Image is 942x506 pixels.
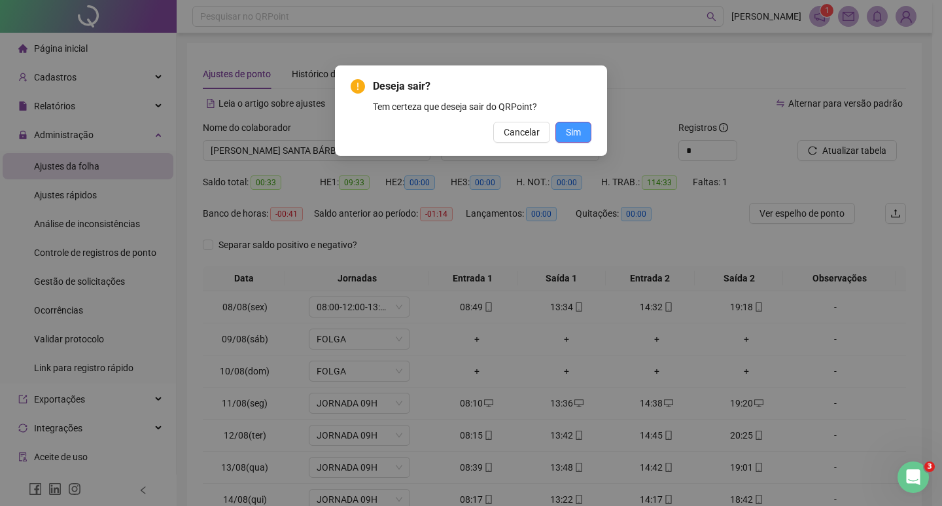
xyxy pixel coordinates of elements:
[351,79,365,94] span: exclamation-circle
[493,122,550,143] button: Cancelar
[924,461,935,472] span: 3
[373,99,591,114] div: Tem certeza que deseja sair do QRPoint?
[566,125,581,139] span: Sim
[373,79,591,94] span: Deseja sair?
[504,125,540,139] span: Cancelar
[898,461,929,493] iframe: Intercom live chat
[555,122,591,143] button: Sim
